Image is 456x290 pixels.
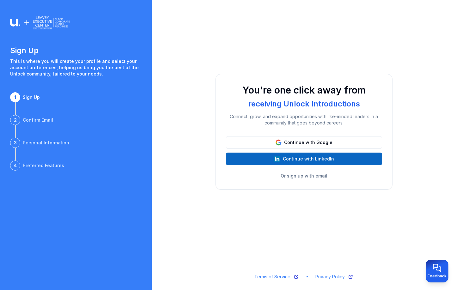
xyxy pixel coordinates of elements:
[315,274,353,280] a: Privacy Policy
[10,138,20,148] div: 3
[23,94,40,100] div: Sign Up
[428,274,447,279] span: Feedback
[23,117,53,123] div: Confirm Email
[23,162,64,169] div: Preferred Features
[10,15,70,30] img: Logo
[226,84,382,96] h1: You're one click away from
[10,58,142,77] p: This is where you will create your profile and select your account preferences, helping us bring ...
[254,274,299,280] a: Terms of Service
[246,98,362,110] div: receiving Unlock Introductions
[226,113,382,126] p: Connect, grow, and expand opportunities with like-minded leaders in a community that goes beyond ...
[10,92,20,102] div: 1
[226,153,382,165] button: Continue with LinkedIn
[426,260,448,282] button: Provide feedback
[10,45,142,56] h1: Sign Up
[226,136,382,149] button: Continue with Google
[23,140,69,146] div: Personal Information
[10,160,20,171] div: 4
[281,173,327,179] button: Or sign up with email
[10,115,20,125] div: 2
